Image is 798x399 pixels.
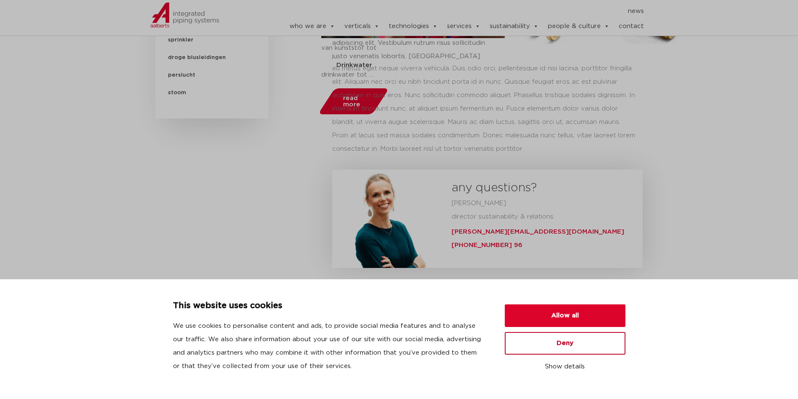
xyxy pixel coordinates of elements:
a: sustainability [490,18,539,35]
a: news [628,5,644,18]
a: [PHONE_NUMBER] 96 [452,242,522,248]
a: who we are [289,18,335,35]
p: This website uses cookies [173,299,485,313]
span: stoom [164,84,260,102]
p: We use cookies to personalise content and ads, to provide social media features and to analyse ou... [173,319,485,373]
a: contact [619,18,644,35]
a: verticals [344,18,380,35]
span: sprinkler [164,31,260,49]
p: Lorem ipsum dolor sit amet, consectetur adipiscing elit. Vestibulum rutrum risus sollicitudin jus... [332,23,488,63]
span: perslucht [164,67,260,84]
a: services [447,18,480,35]
a: [PERSON_NAME][EMAIL_ADDRESS][DOMAIN_NAME] [452,229,624,235]
button: Allow all [505,304,625,327]
div: eu metus eget neque viverra vehicula. Duis odio orci, pellentesque id nisi lacinia, porttitor fri... [332,62,637,156]
button: Show details [505,360,625,374]
a: people & culture [548,18,609,35]
a: technologies [389,18,438,35]
button: Deny [505,332,625,355]
nav: Menu [264,5,644,18]
span: droge blusleidingen [164,49,260,67]
p: [PERSON_NAME] director sustainability & relations [452,197,637,224]
h3: any questions? [452,179,637,197]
